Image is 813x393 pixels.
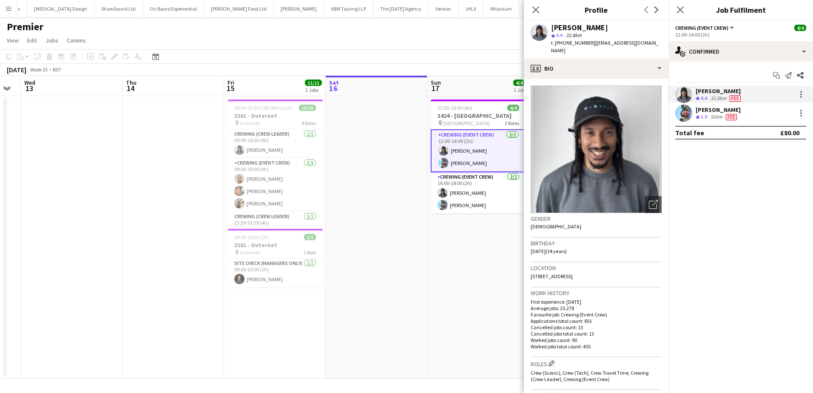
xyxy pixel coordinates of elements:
h3: 3424 - [GEOGRAPHIC_DATA] [431,112,526,120]
h3: Work history [531,289,662,297]
span: 4/4 [794,25,806,31]
a: Edit [24,35,40,46]
button: [PERSON_NAME] and [PERSON_NAME] [519,0,616,17]
p: Cancelled jobs count: 13 [531,324,662,330]
span: 4/4 [513,80,525,86]
h3: 3361 - Outernet [227,112,323,120]
app-card-role: Crewing (Crew Leader)1/123:59-03:59 (4h) [227,212,323,241]
div: 500m [709,114,724,121]
button: [PERSON_NAME] [274,0,324,17]
span: [DEMOGRAPHIC_DATA] [531,223,581,230]
button: JHLX [458,0,483,17]
span: 1/1 [304,234,316,240]
div: Crew has different fees then in role [728,95,742,102]
app-job-card: 09:00-03:59 (18h59m) (Sat)10/103361 - Outernet Outernet4 RolesCrewing (Crew Leader)1/109:00-18:00... [227,100,323,225]
a: Jobs [42,35,62,46]
h1: Premier [7,20,43,33]
span: 09:00-03:59 (18h59m) (Sat) [234,105,293,111]
span: Sat [329,79,339,86]
button: Mitanium [483,0,519,17]
button: Version [429,0,458,17]
img: Crew avatar or photo [531,85,662,213]
p: Cancelled jobs total count: 13 [531,330,662,337]
div: 1 Job [514,87,525,93]
app-card-role: Crewing (Event Crew)2/212:00-14:00 (2h)[PERSON_NAME][PERSON_NAME] [431,129,526,172]
a: View [3,35,22,46]
button: VBW Touring LLP [324,0,373,17]
app-job-card: 12:00-18:00 (6h)4/43424 - [GEOGRAPHIC_DATA] [GEOGRAPHIC_DATA]2 RolesCrewing (Event Crew)2/212:00-... [431,100,526,214]
button: [MEDICAL_DATA] Design [27,0,94,17]
span: 1 Role [304,249,316,256]
span: Thu [126,79,136,86]
p: Favourite job: Crewing (Event Crew) [531,311,662,318]
span: 3.9 [701,114,707,120]
span: 14 [125,83,136,93]
div: Crew has different fees then in role [724,114,739,121]
span: 17 [429,83,441,93]
span: Fee [730,95,741,102]
span: | [EMAIL_ADDRESS][DOMAIN_NAME] [551,40,659,54]
span: 32.8km [564,32,583,38]
span: Sun [431,79,441,86]
p: Applications total count: 601 [531,318,662,324]
span: Edit [27,37,37,44]
div: [PERSON_NAME] [551,24,608,31]
span: 4 Roles [301,120,316,126]
span: Jobs [45,37,58,44]
span: Fri [227,79,234,86]
div: [DATE] [7,65,26,74]
span: [GEOGRAPHIC_DATA] [443,120,490,126]
span: 4.4 [701,95,707,101]
span: Outernet [240,120,260,126]
app-card-role: Crewing (Event Crew)2/216:00-18:00 (2h)[PERSON_NAME][PERSON_NAME] [431,172,526,214]
p: Average jobs: 25.278 [531,305,662,311]
span: Wed [24,79,35,86]
div: Confirmed [668,41,813,62]
button: The [DATE] Agency [373,0,429,17]
h3: Roles [531,359,662,368]
span: 2 Roles [505,120,519,126]
span: Crew (Scenic), Crew (Tech), Crew Travel Time, Crewing (Crew Leader), Crewing (Event Crew) [531,370,648,382]
span: 12:00-18:00 (6h) [438,105,472,111]
div: [PERSON_NAME] [696,87,742,95]
p: Worked jobs total count: 455 [531,343,662,350]
h3: 3361 - Outernet [227,241,323,249]
div: Total fee [675,128,704,137]
div: 2 Jobs [305,87,321,93]
h3: Location [531,264,662,272]
p: Worked jobs count: 90 [531,337,662,343]
span: t. [PHONE_NUMBER] [551,40,595,46]
div: Bio [524,58,668,79]
app-job-card: 09:00-10:00 (1h)1/13361 - Outernet Outernet1 RoleSite Check (Managers Only)1/109:00-10:00 (1h)[PE... [227,229,323,288]
span: Week 33 [28,66,49,73]
span: 16 [328,83,339,93]
span: 09:00-10:00 (1h) [234,234,269,240]
span: Outernet [240,249,260,256]
app-card-role: Site Check (Managers Only)1/109:00-10:00 (1h)[PERSON_NAME] [227,259,323,288]
span: Crewing (Event Crew) [675,25,728,31]
div: 12:00-14:00 (2h) [675,31,806,38]
span: 4.4 [556,32,563,38]
button: [PERSON_NAME] Food Ltd [204,0,274,17]
div: 32.8km [709,95,728,102]
span: 13 [23,83,35,93]
app-card-role: Crewing (Crew Leader)1/109:00-18:00 (9h)[PERSON_NAME] [227,129,323,158]
button: Crewing (Event Crew) [675,25,735,31]
button: On Board Experiential [143,0,204,17]
h3: Gender [531,215,662,222]
button: ShawSound Ltd [94,0,143,17]
span: Fee [726,114,737,120]
span: [DATE] (34 years) [531,248,567,254]
span: 11/11 [305,80,322,86]
div: Open photos pop-in [645,196,662,213]
p: First experience: [DATE] [531,299,662,305]
span: 15 [226,83,234,93]
div: BST [53,66,61,73]
h3: Job Fulfilment [668,4,813,15]
span: 10/10 [299,105,316,111]
span: 4/4 [507,105,519,111]
span: Comms [67,37,86,44]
